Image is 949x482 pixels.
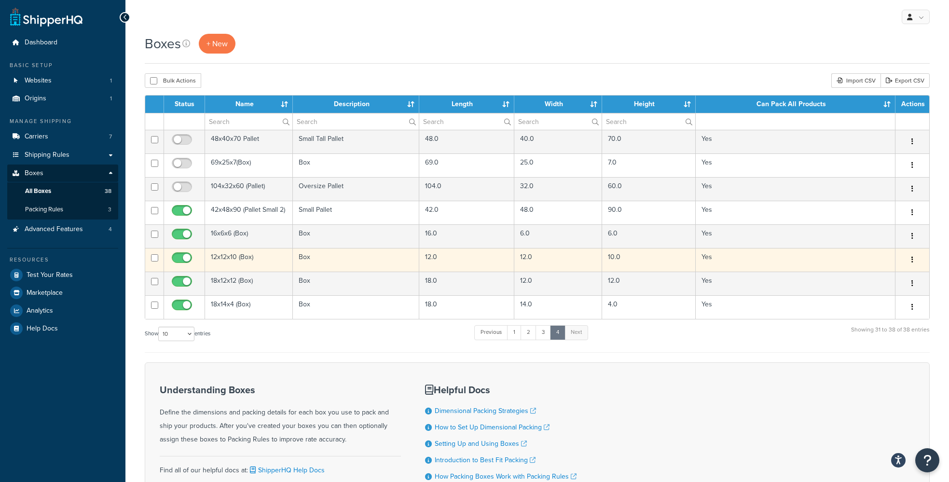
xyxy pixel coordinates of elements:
span: Packing Rules [25,206,63,214]
td: 42.0 [419,201,514,224]
span: Websites [25,77,52,85]
td: 48.0 [514,201,602,224]
td: Oversize Pallet [293,177,419,201]
span: 1 [110,77,112,85]
td: 48.0 [419,130,514,153]
th: Height : activate to sort column ascending [602,96,696,113]
span: Help Docs [27,325,58,333]
span: 38 [105,187,111,195]
td: Yes [696,201,895,224]
td: 42x48x90 (Pallet Small 2) [205,201,293,224]
td: 18.0 [419,295,514,319]
td: Yes [696,224,895,248]
a: Export CSV [880,73,930,88]
span: Carriers [25,133,48,141]
li: Origins [7,90,118,108]
a: Next [564,325,588,340]
span: Advanced Features [25,225,83,234]
a: Packing Rules 3 [7,201,118,219]
td: 16.0 [419,224,514,248]
th: Length : activate to sort column ascending [419,96,514,113]
li: Advanced Features [7,220,118,238]
a: Carriers 7 [7,128,118,146]
td: 70.0 [602,130,696,153]
td: Yes [696,248,895,272]
td: 60.0 [602,177,696,201]
td: 18x12x12 (Box) [205,272,293,295]
td: Yes [696,130,895,153]
th: Can Pack All Products : activate to sort column ascending [696,96,895,113]
input: Search [602,113,695,130]
li: Test Your Rates [7,266,118,284]
td: Small Pallet [293,201,419,224]
a: Marketplace [7,284,118,302]
h3: Understanding Boxes [160,385,401,395]
span: Dashboard [25,39,57,47]
td: Yes [696,153,895,177]
a: Setting Up and Using Boxes [435,439,527,449]
td: 25.0 [514,153,602,177]
label: Show entries [145,327,210,341]
a: How Packing Boxes Work with Packing Rules [435,471,577,482]
a: Websites 1 [7,72,118,90]
span: + New [206,38,228,49]
td: 12.0 [514,248,602,272]
a: Analytics [7,302,118,319]
li: Boxes [7,165,118,220]
input: Search [514,113,602,130]
td: 90.0 [602,201,696,224]
td: 12.0 [514,272,602,295]
button: Bulk Actions [145,73,201,88]
a: ShipperHQ Home [10,7,83,27]
a: ShipperHQ Help Docs [248,465,325,475]
span: 3 [108,206,111,214]
li: Packing Rules [7,201,118,219]
span: Origins [25,95,46,103]
td: 104.0 [419,177,514,201]
a: + New [199,34,235,54]
a: All Boxes 38 [7,182,118,200]
a: 4 [550,325,565,340]
td: 12.0 [419,248,514,272]
span: Analytics [27,307,53,315]
td: 10.0 [602,248,696,272]
h3: Helpful Docs [425,385,577,395]
a: Dashboard [7,34,118,52]
td: Small Tall Pallet [293,130,419,153]
th: Actions [895,96,929,113]
span: All Boxes [25,187,51,195]
a: Origins 1 [7,90,118,108]
span: Boxes [25,169,43,178]
th: Description : activate to sort column ascending [293,96,419,113]
a: 2 [521,325,536,340]
td: Yes [696,295,895,319]
a: Introduction to Best Fit Packing [435,455,536,465]
a: 3 [536,325,551,340]
div: Import CSV [831,73,880,88]
td: 48x40x70 Pallet [205,130,293,153]
td: Yes [696,272,895,295]
td: 18x14x4 (Box) [205,295,293,319]
th: Name : activate to sort column ascending [205,96,293,113]
td: Box [293,272,419,295]
a: How to Set Up Dimensional Packing [435,422,550,432]
a: Help Docs [7,320,118,337]
div: Manage Shipping [7,117,118,125]
li: Websites [7,72,118,90]
td: 12.0 [602,272,696,295]
td: 12x12x10 (Box) [205,248,293,272]
a: 1 [507,325,522,340]
th: Status [164,96,205,113]
div: Basic Setup [7,61,118,69]
td: Box [293,248,419,272]
a: Boxes [7,165,118,182]
a: Previous [474,325,508,340]
td: 40.0 [514,130,602,153]
td: 32.0 [514,177,602,201]
td: 69.0 [419,153,514,177]
td: 6.0 [602,224,696,248]
li: Carriers [7,128,118,146]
